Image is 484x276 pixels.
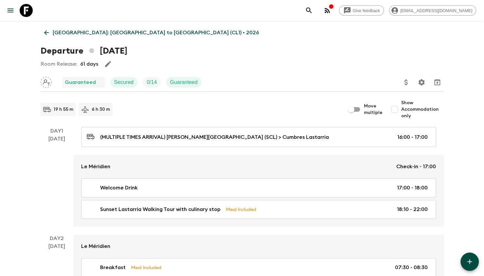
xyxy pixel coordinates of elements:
a: Give feedback [339,5,384,16]
p: Day 1 [41,127,73,135]
span: Move multiple [364,103,383,116]
p: Check-in - 17:00 [396,163,436,170]
p: (MULTIPLE TIMES ARRIVAL) [PERSON_NAME][GEOGRAPHIC_DATA] (SCL) > Cumbres Lastarria [100,133,329,141]
span: Show Accommodation only [401,100,444,119]
p: Day 2 [41,235,73,242]
button: search adventures [302,4,315,17]
a: Welcome Drink17:00 - 18:00 [81,178,436,197]
p: 07:30 - 08:30 [395,264,428,271]
p: Breakfast [100,264,126,271]
p: Guaranteed [65,78,96,86]
button: Settings [415,76,428,89]
a: Sunset Lastarria Walking Tour with culinary stopMeal Included18:10 - 22:00 [81,200,436,219]
div: Secured [110,77,138,88]
a: [GEOGRAPHIC_DATA]: [GEOGRAPHIC_DATA] to [GEOGRAPHIC_DATA] (CL1) • 2026 [41,26,262,39]
p: 61 days [80,60,98,68]
p: Secured [114,78,134,86]
p: Meal Included [226,206,256,213]
p: [GEOGRAPHIC_DATA]: [GEOGRAPHIC_DATA] to [GEOGRAPHIC_DATA] (CL1) • 2026 [53,29,259,37]
p: 0 / 14 [147,78,157,86]
span: Assign pack leader [41,79,52,84]
h1: Departure [DATE] [41,44,127,57]
p: Welcome Drink [100,184,138,192]
p: 6 h 30 m [92,106,110,113]
p: Le Méridien [81,242,110,250]
p: Room Release: [41,60,77,68]
p: 18:10 - 22:00 [397,205,428,213]
a: Le Méridien [73,235,444,258]
a: Le MéridienCheck-in - 17:00 [73,155,444,178]
p: 19 h 55 m [54,106,73,113]
a: (MULTIPLE TIMES ARRIVAL) [PERSON_NAME][GEOGRAPHIC_DATA] (SCL) > Cumbres Lastarria16:00 - 17:00 [81,127,436,147]
div: Trip Fill [143,77,161,88]
p: Le Méridien [81,163,110,170]
span: [EMAIL_ADDRESS][DOMAIN_NAME] [397,8,476,13]
div: [DATE] [48,135,65,227]
button: Archive (Completed, Cancelled or Unsynced Departures only) [431,76,444,89]
button: menu [4,4,17,17]
div: [EMAIL_ADDRESS][DOMAIN_NAME] [389,5,476,16]
p: Sunset Lastarria Walking Tour with culinary stop [100,205,221,213]
span: Give feedback [349,8,384,13]
p: Meal Included [131,264,161,271]
p: Guaranteed [170,78,198,86]
p: 16:00 - 17:00 [397,133,428,141]
button: Update Price, Early Bird Discount and Costs [400,76,413,89]
p: 17:00 - 18:00 [397,184,428,192]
